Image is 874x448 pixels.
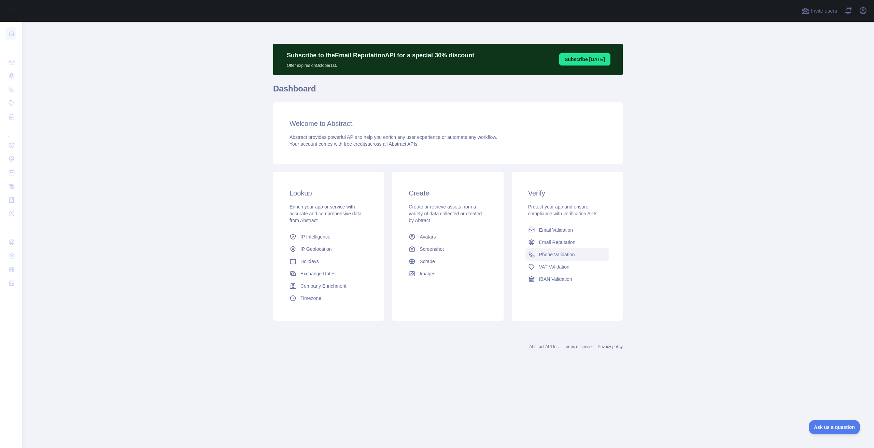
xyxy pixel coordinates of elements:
div: ... [5,124,16,138]
span: Exchange Rates [300,270,336,277]
h3: Create [409,188,487,198]
iframe: Toggle Customer Support [809,420,860,434]
span: IBAN Validation [539,276,572,283]
span: IP Geolocation [300,246,332,252]
a: Avatars [406,231,490,243]
h3: Welcome to Abstract. [290,119,606,128]
p: Subscribe to the Email Reputation API for a special 30 % discount [287,50,474,60]
a: Screenshot [406,243,490,255]
span: Abstract provides powerful APIs to help you enrich any user experience or automate any workflow. [290,134,497,140]
a: Company Enrichment [287,280,370,292]
a: VAT Validation [525,261,609,273]
span: Create or retrieve assets from a variety of data collected or created by Abtract [409,204,482,223]
p: Offer expires on October 1st. [287,60,474,68]
span: Enrich your app or service with accurate and comprehensive data from Abstract [290,204,362,223]
span: Holidays [300,258,319,265]
a: Timezone [287,292,370,304]
span: Timezone [300,295,321,302]
button: Invite users [800,5,838,16]
span: VAT Validation [539,263,569,270]
div: ... [5,221,16,235]
span: IP Intelligence [300,233,330,240]
a: Holidays [287,255,370,268]
span: Images [420,270,435,277]
span: Scrape [420,258,435,265]
a: Privacy policy [598,344,623,349]
a: Images [406,268,490,280]
span: Screenshot [420,246,444,252]
span: Company Enrichment [300,283,347,289]
a: Email Validation [525,224,609,236]
a: Terms of service [564,344,593,349]
a: Phone Validation [525,248,609,261]
span: Invite users [811,7,837,15]
span: free credits [344,141,367,147]
span: Your account comes with across all Abstract APIs. [290,141,419,147]
a: IP Geolocation [287,243,370,255]
span: Email Reputation [539,239,576,246]
span: Email Validation [539,227,573,233]
a: Email Reputation [525,236,609,248]
h3: Verify [528,188,606,198]
span: Protect your app and ensure compliance with verification APIs [528,204,597,216]
a: IP Intelligence [287,231,370,243]
a: Exchange Rates [287,268,370,280]
a: Scrape [406,255,490,268]
h3: Lookup [290,188,368,198]
h1: Dashboard [273,83,623,100]
button: Subscribe [DATE] [559,53,610,66]
span: Phone Validation [539,251,575,258]
div: ... [5,41,16,55]
a: IBAN Validation [525,273,609,285]
span: Avatars [420,233,436,240]
a: Abstract API Inc. [530,344,560,349]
